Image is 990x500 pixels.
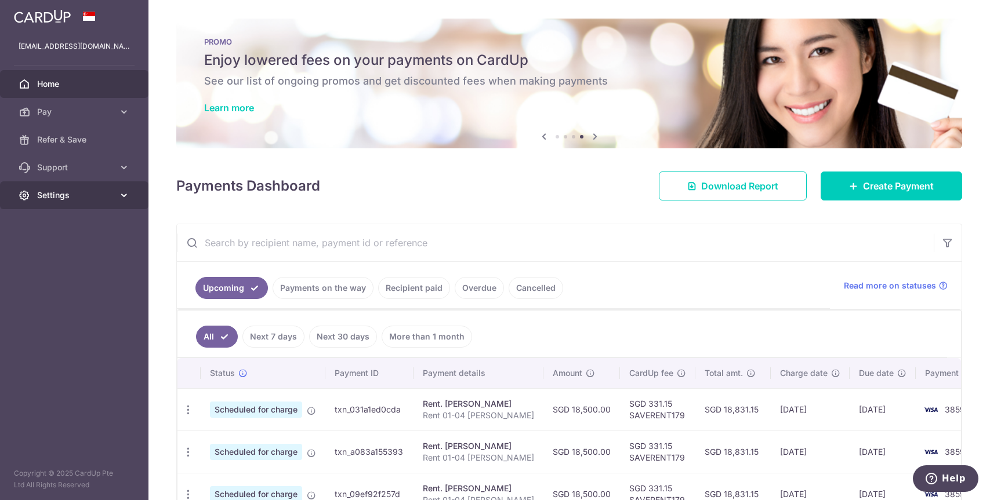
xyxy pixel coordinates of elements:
td: SGD 18,831.15 [695,430,771,473]
span: Status [210,367,235,379]
a: Create Payment [821,171,962,200]
span: Support [37,162,114,173]
span: Download Report [701,179,778,193]
a: Recipient paid [378,277,450,299]
p: Rent 01-04 [PERSON_NAME] [423,452,534,463]
h5: Enjoy lowered fees on your payments on CardUp [204,51,934,70]
img: Bank Card [919,403,942,417]
span: Scheduled for charge [210,402,302,418]
img: Bank Card [919,445,942,459]
input: Search by recipient name, payment id or reference [177,224,934,261]
th: Payment details [414,358,543,388]
td: [DATE] [771,388,850,430]
th: Payment ID [325,358,414,388]
iframe: Opens a widget where you can find more information [912,465,978,494]
td: SGD 18,831.15 [695,388,771,430]
span: Settings [37,189,114,201]
td: SGD 331.15 SAVERENT179 [620,388,695,430]
span: Charge date [780,367,828,379]
a: More than 1 month [382,326,472,348]
td: [DATE] [850,388,916,430]
span: Read more on statuses [844,280,936,291]
img: CardUp [14,9,71,23]
td: txn_a083a155393 [325,430,414,473]
td: SGD 18,500.00 [543,430,620,473]
span: Create Payment [863,179,934,193]
td: txn_031a1ed0cda [325,388,414,430]
a: Payments on the way [273,277,373,299]
td: [DATE] [771,430,850,473]
img: Latest Promos banner [176,19,962,148]
p: PROMO [204,37,934,46]
span: Refer & Save [37,134,114,145]
a: All [196,326,238,348]
span: Total amt. [705,367,743,379]
p: Rent 01-04 [PERSON_NAME] [423,410,534,421]
a: Overdue [455,277,504,299]
td: SGD 18,500.00 [543,388,620,430]
a: Download Report [659,171,807,200]
span: Amount [553,367,582,379]
div: Rent. [PERSON_NAME] [423,398,534,410]
div: Rent. [PERSON_NAME] [423,440,534,452]
div: Rent. [PERSON_NAME] [423,483,534,494]
h6: See our list of ongoing promos and get discounted fees when making payments [204,74,934,88]
span: Due date [859,367,894,379]
h4: Payments Dashboard [176,176,320,196]
span: Scheduled for charge [210,444,302,460]
p: [EMAIL_ADDRESS][DOMAIN_NAME] [19,41,130,52]
a: Next 30 days [309,326,377,348]
span: Home [37,78,114,90]
span: Pay [37,106,114,118]
span: CardUp fee [629,367,673,379]
a: Cancelled [509,277,563,299]
span: 3859 [945,404,965,414]
a: Read more on statuses [844,280,948,291]
td: [DATE] [850,430,916,473]
a: Learn more [204,102,254,114]
a: Upcoming [195,277,268,299]
a: Next 7 days [242,326,304,348]
span: 3859 [945,447,965,457]
td: SGD 331.15 SAVERENT179 [620,430,695,473]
